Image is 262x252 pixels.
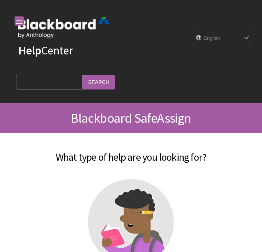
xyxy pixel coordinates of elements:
[18,43,73,58] a: HelpCenter
[82,75,115,89] input: Search
[26,141,236,165] h2: What type of help are you looking for?
[71,110,191,126] span: Blackboard SafeAssign
[18,17,109,38] img: Blackboard by Anthology
[18,43,41,58] strong: Help
[193,31,244,46] select: Site Language Selector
